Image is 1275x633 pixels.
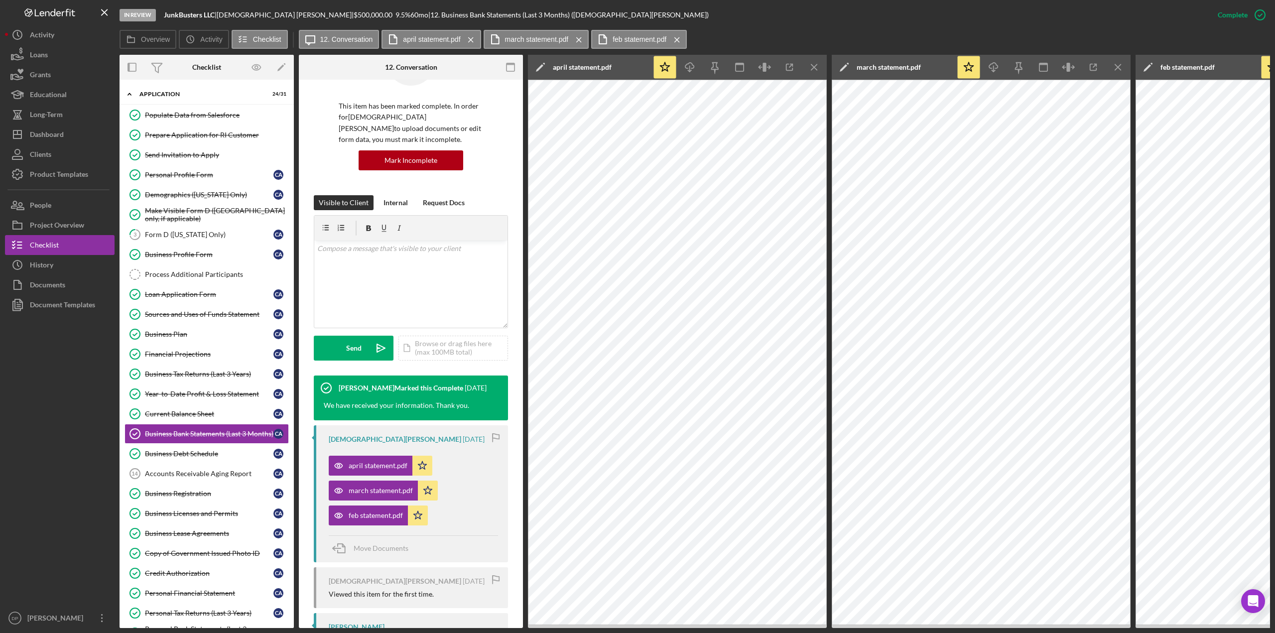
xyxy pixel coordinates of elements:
div: Populate Data from Salesforce [145,111,288,119]
div: Project Overview [30,215,84,238]
div: Dashboard [30,125,64,147]
div: C A [273,329,283,339]
div: C A [273,548,283,558]
a: Copy of Government Issued Photo IDCA [125,543,289,563]
button: History [5,255,115,275]
button: Checklist [5,235,115,255]
button: Loans [5,45,115,65]
label: feb statement.pdf [613,35,666,43]
div: Current Balance Sheet [145,410,273,418]
div: Credit Authorization [145,569,273,577]
button: Move Documents [329,536,418,561]
button: Mark Incomplete [359,150,463,170]
div: Mark Incomplete [384,150,437,170]
a: Documents [5,275,115,295]
button: Overview [120,30,176,49]
div: [PERSON_NAME] [329,623,384,631]
div: Loans [30,45,48,67]
a: Business Profile FormCA [125,245,289,264]
div: C A [273,309,283,319]
div: Request Docs [423,195,465,210]
a: 3Form D ([US_STATE] Only)CA [125,225,289,245]
b: JunkBusters LLC [164,10,215,19]
div: Long-Term [30,105,63,127]
div: Activity [30,25,54,47]
div: C A [273,230,283,240]
div: C A [273,588,283,598]
div: Business Debt Schedule [145,450,273,458]
button: Project Overview [5,215,115,235]
div: C A [273,389,283,399]
div: Internal [383,195,408,210]
div: [DEMOGRAPHIC_DATA] [PERSON_NAME] | [217,11,354,19]
a: Dashboard [5,125,115,144]
div: Educational [30,85,67,107]
div: [DEMOGRAPHIC_DATA][PERSON_NAME] [329,577,461,585]
a: Product Templates [5,164,115,184]
div: 12. Conversation [385,63,437,71]
label: Activity [200,35,222,43]
div: We have received your information. Thank you. [324,400,469,410]
time: 2025-05-15 19:59 [465,384,487,392]
div: 9.5 % [395,11,410,19]
button: Send [314,336,393,361]
a: People [5,195,115,215]
div: 60 mo [410,11,428,19]
div: C A [273,190,283,200]
div: Checklist [30,235,59,257]
div: Application [139,91,261,97]
button: april statement.pdf [382,30,481,49]
div: Personal Financial Statement [145,589,273,597]
a: Sources and Uses of Funds StatementCA [125,304,289,324]
tspan: 3 [133,231,136,238]
p: This item has been marked complete. In order for [DEMOGRAPHIC_DATA][PERSON_NAME] to upload docume... [339,101,483,145]
div: C A [273,608,283,618]
div: History [30,255,53,277]
button: Educational [5,85,115,105]
button: Grants [5,65,115,85]
text: DP [11,616,18,621]
div: C A [273,170,283,180]
div: Send Invitation to Apply [145,151,288,159]
div: Business Bank Statements (Last 3 Months) [145,430,273,438]
div: Process Additional Participants [145,270,288,278]
div: Form D ([US_STATE] Only) [145,231,273,239]
div: C A [273,250,283,259]
a: Long-Term [5,105,115,125]
div: Business Profile Form [145,251,273,258]
div: Open Intercom Messenger [1241,589,1265,613]
div: People [30,195,51,218]
div: Documents [30,275,65,297]
a: Business Lease AgreementsCA [125,523,289,543]
div: [PERSON_NAME] Marked this Complete [339,384,463,392]
a: Personal Tax Returns (Last 3 Years)CA [125,603,289,623]
div: Checklist [192,63,221,71]
div: Business Licenses and Permits [145,509,273,517]
a: Business Tax Returns (Last 3 Years)CA [125,364,289,384]
button: Clients [5,144,115,164]
div: Clients [30,144,51,167]
button: march statement.pdf [329,481,438,501]
a: Business Bank Statements (Last 3 Months)CA [125,424,289,444]
div: Grants [30,65,51,87]
div: C A [273,429,283,439]
a: Prepare Application for RI Customer [125,125,289,145]
div: Personal Tax Returns (Last 3 Years) [145,609,273,617]
div: | 12. Business Bank Statements (Last 3 Months) ([DEMOGRAPHIC_DATA][PERSON_NAME]) [428,11,709,19]
div: Visible to Client [319,195,369,210]
div: In Review [120,9,156,21]
a: Year-to-Date Profit & Loss StatementCA [125,384,289,404]
button: feb statement.pdf [329,506,428,525]
button: Activity [5,25,115,45]
div: [DEMOGRAPHIC_DATA][PERSON_NAME] [329,435,461,443]
div: april statement.pdf [349,462,407,470]
a: Business PlanCA [125,324,289,344]
div: feb statement.pdf [1160,63,1215,71]
div: $500,000.00 [354,11,395,19]
div: Document Templates [30,295,95,317]
button: Complete [1208,5,1270,25]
